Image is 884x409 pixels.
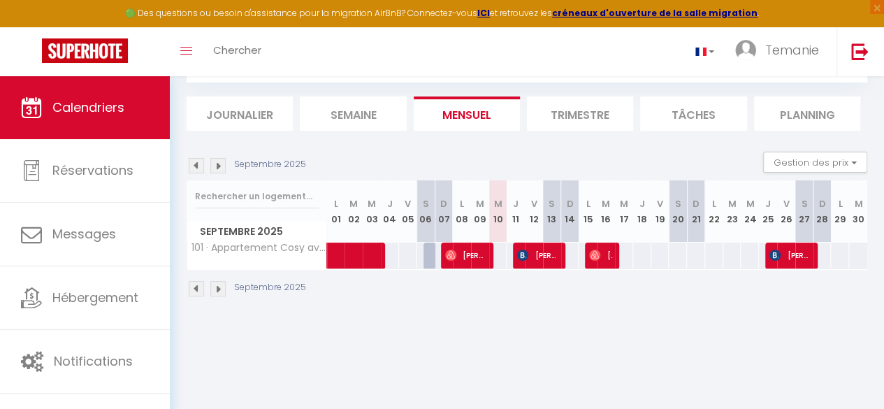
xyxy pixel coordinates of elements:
[453,180,471,243] th: 08
[640,96,746,131] li: Tâches
[213,43,261,57] span: Chercher
[54,352,133,370] span: Notifications
[530,197,537,210] abbr: V
[363,180,381,243] th: 03
[854,197,862,210] abbr: M
[234,158,306,171] p: Septembre 2025
[669,180,687,243] th: 20
[813,180,832,243] th: 28
[52,289,138,306] span: Hébergement
[189,243,329,253] span: 101 · Appartement Cosy avec place de parking privée
[759,180,777,243] th: 25
[795,180,813,243] th: 27
[552,7,758,19] a: créneaux d'ouverture de la salle migration
[187,222,326,242] span: Septembre 2025
[440,197,447,210] abbr: D
[489,180,507,243] th: 10
[513,197,519,210] abbr: J
[763,152,867,173] button: Gestion des prix
[234,281,306,294] p: Septembre 2025
[42,38,128,63] img: Super Booking
[783,197,789,210] abbr: V
[639,197,645,210] abbr: J
[586,197,590,210] abbr: L
[368,197,376,210] abbr: M
[849,180,867,243] th: 30
[549,197,555,210] abbr: S
[801,197,807,210] abbr: S
[602,197,610,210] abbr: M
[589,242,612,268] span: [PERSON_NAME]
[615,180,633,243] th: 17
[507,180,525,243] th: 11
[52,99,124,116] span: Calendriers
[327,180,345,243] th: 01
[851,43,869,60] img: logout
[675,197,681,210] abbr: S
[657,197,663,210] abbr: V
[527,96,633,131] li: Trimestre
[11,6,53,48] button: Ouvrir le widget de chat LiveChat
[477,7,490,19] a: ICI
[561,180,579,243] th: 14
[754,96,860,131] li: Planning
[769,242,810,268] span: [PERSON_NAME]
[476,197,484,210] abbr: M
[460,197,464,210] abbr: L
[471,180,489,243] th: 09
[777,180,795,243] th: 26
[838,197,842,210] abbr: L
[52,225,116,243] span: Messages
[405,197,411,210] abbr: V
[741,180,759,243] th: 24
[687,180,705,243] th: 21
[525,180,543,243] th: 12
[831,180,849,243] th: 29
[567,197,574,210] abbr: D
[381,180,399,243] th: 04
[620,197,628,210] abbr: M
[633,180,651,243] th: 18
[387,197,393,210] abbr: J
[712,197,716,210] abbr: L
[414,96,520,131] li: Mensuel
[723,180,741,243] th: 23
[725,27,836,76] a: ... Temanie
[399,180,417,243] th: 05
[735,40,756,61] img: ...
[52,162,133,179] span: Réservations
[579,180,597,243] th: 15
[765,197,771,210] abbr: J
[445,242,486,268] span: [PERSON_NAME]
[203,27,272,76] a: Chercher
[435,180,453,243] th: 07
[517,242,558,268] span: [PERSON_NAME]
[765,41,819,59] span: Temanie
[818,197,825,210] abbr: D
[597,180,615,243] th: 16
[349,197,358,210] abbr: M
[423,197,429,210] abbr: S
[543,180,561,243] th: 13
[300,96,406,131] li: Semaine
[333,197,338,210] abbr: L
[746,197,754,210] abbr: M
[416,180,435,243] th: 06
[651,180,669,243] th: 19
[187,96,293,131] li: Journalier
[493,197,502,210] abbr: M
[705,180,723,243] th: 22
[693,197,700,210] abbr: D
[728,197,737,210] abbr: M
[195,184,319,209] input: Rechercher un logement...
[345,180,363,243] th: 02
